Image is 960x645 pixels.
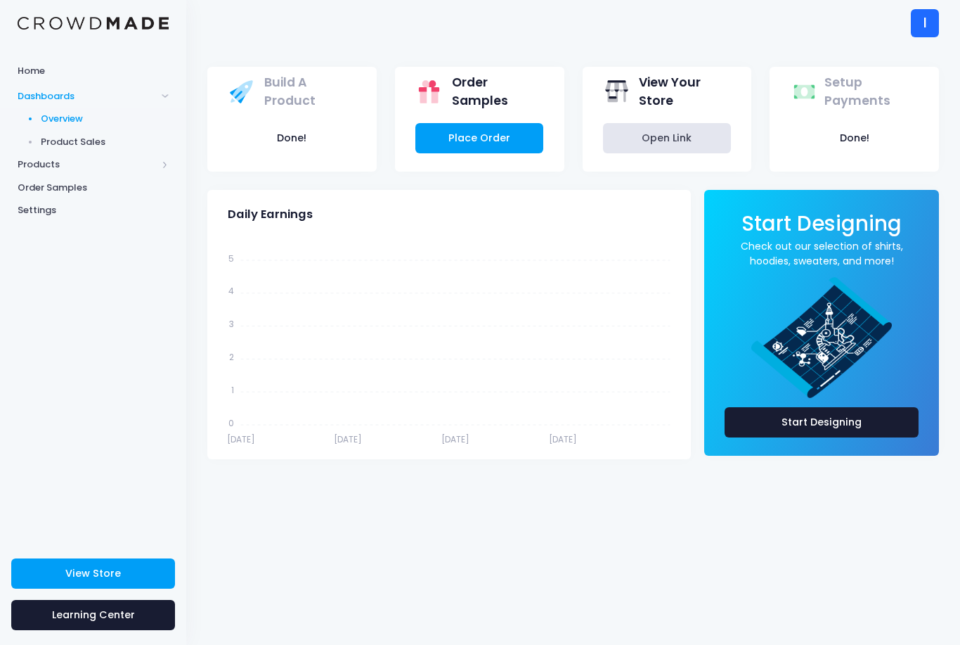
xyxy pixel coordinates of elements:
[603,123,731,153] a: Open Link
[725,239,919,269] a: Check out our selection of shirts, hoodies, sweaters, and more!
[18,89,157,103] span: Dashboards
[741,209,902,238] span: Start Designing
[229,351,234,363] tspan: 2
[41,135,169,149] span: Product Sales
[415,123,543,153] a: Place Order
[18,181,169,195] span: Order Samples
[824,73,914,110] span: Setup Payments
[18,158,157,172] span: Products
[639,73,727,110] span: View Your Store
[228,285,234,297] tspan: 4
[52,608,135,622] span: Learning Center
[741,221,902,234] a: Start Designing
[18,203,169,217] span: Settings
[231,383,234,395] tspan: 1
[228,207,313,222] span: Daily Earnings
[228,123,356,153] button: Done!
[228,252,234,264] tspan: 5
[791,123,919,153] button: Done!
[65,566,121,580] span: View Store
[18,64,169,78] span: Home
[441,433,469,445] tspan: [DATE]
[452,73,539,110] span: Order Samples
[229,318,234,330] tspan: 3
[911,9,939,37] div: I
[264,73,351,110] span: Build A Product
[228,416,234,428] tspan: 0
[725,407,919,438] a: Start Designing
[227,433,255,445] tspan: [DATE]
[41,112,169,126] span: Overview
[11,558,175,589] a: View Store
[549,433,577,445] tspan: [DATE]
[11,600,175,630] a: Learning Center
[18,17,169,30] img: Logo
[334,433,362,445] tspan: [DATE]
